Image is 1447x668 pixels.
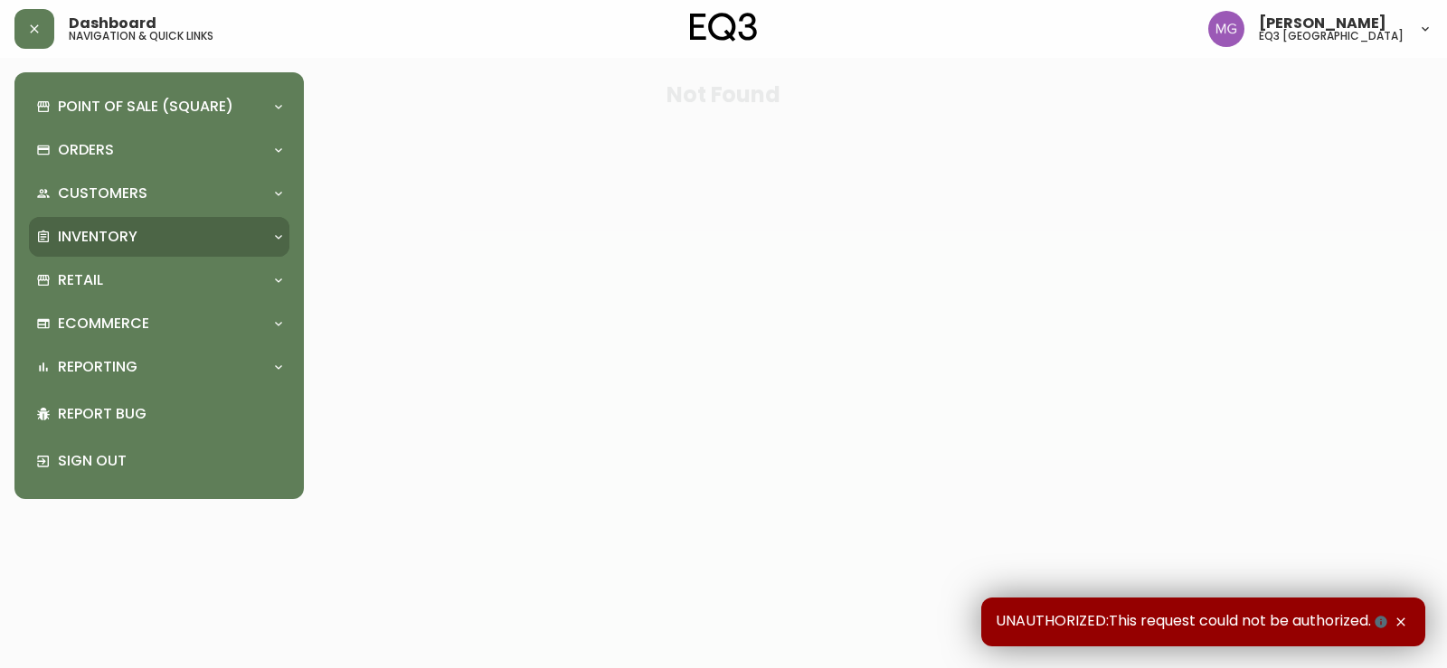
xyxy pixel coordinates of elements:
div: Report Bug [29,390,289,437]
p: Inventory [58,227,137,247]
img: de8837be2a95cd31bb7c9ae23fe16153 [1208,11,1244,47]
span: [PERSON_NAME] [1259,16,1386,31]
div: Customers [29,174,289,213]
div: Retail [29,260,289,300]
p: Customers [58,183,147,203]
div: Ecommerce [29,304,289,343]
span: Dashboard [69,16,156,31]
div: Point of Sale (Square) [29,87,289,127]
div: Sign Out [29,437,289,485]
div: Reporting [29,347,289,387]
div: Orders [29,130,289,170]
p: Reporting [58,357,137,377]
p: Report Bug [58,404,282,424]
img: logo [690,13,757,42]
span: UNAUTHORIZED:This request could not be authorized. [996,612,1391,632]
p: Ecommerce [58,314,149,334]
p: Orders [58,140,114,160]
div: Inventory [29,217,289,257]
h5: navigation & quick links [69,31,213,42]
p: Sign Out [58,451,282,471]
p: Retail [58,270,103,290]
p: Point of Sale (Square) [58,97,233,117]
h5: eq3 [GEOGRAPHIC_DATA] [1259,31,1404,42]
